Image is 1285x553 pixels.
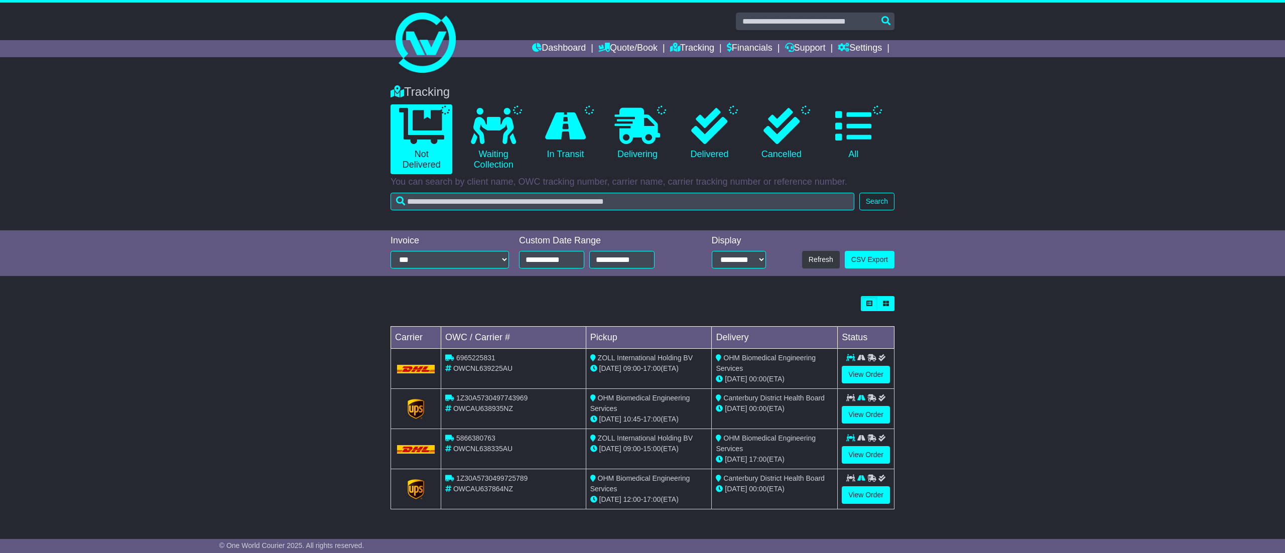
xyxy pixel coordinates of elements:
[716,484,833,494] div: (ETA)
[838,40,882,57] a: Settings
[391,177,894,188] p: You can search by client name, OWC tracking number, carrier name, carrier tracking number or refe...
[716,454,833,465] div: (ETA)
[453,404,513,412] span: OWCAU638935NZ
[749,404,766,412] span: 00:00
[397,365,435,373] img: DHL.png
[532,40,586,57] a: Dashboard
[823,104,884,164] a: All
[590,494,708,505] div: - (ETA)
[679,104,740,164] a: Delivered
[723,474,825,482] span: Canterbury District Health Board
[842,366,890,383] a: View Order
[643,495,661,503] span: 17:00
[453,485,513,493] span: OWCAU637864NZ
[802,251,840,268] button: Refresh
[623,495,641,503] span: 12:00
[590,394,690,412] span: OHM Biomedical Engineering Services
[643,445,661,453] span: 15:00
[749,455,766,463] span: 17:00
[219,541,364,549] span: © One World Courier 2025. All rights reserved.
[408,399,425,419] img: GetCarrierServiceLogo
[725,485,747,493] span: [DATE]
[456,354,495,362] span: 6965225831
[519,235,680,246] div: Custom Date Range
[845,251,894,268] a: CSV Export
[725,404,747,412] span: [DATE]
[785,40,826,57] a: Support
[598,40,658,57] a: Quote/Book
[590,363,708,374] div: - (ETA)
[408,479,425,499] img: GetCarrierServiceLogo
[716,403,833,414] div: (ETA)
[842,406,890,424] a: View Order
[599,445,621,453] span: [DATE]
[750,104,812,164] a: Cancelled
[725,375,747,383] span: [DATE]
[842,446,890,464] a: View Order
[623,445,641,453] span: 09:00
[723,394,825,402] span: Canterbury District Health Board
[441,327,586,349] td: OWC / Carrier #
[599,415,621,423] span: [DATE]
[725,455,747,463] span: [DATE]
[586,327,712,349] td: Pickup
[606,104,668,164] a: Delivering
[643,415,661,423] span: 17:00
[716,354,816,372] span: OHM Biomedical Engineering Services
[397,445,435,453] img: DHL.png
[643,364,661,372] span: 17:00
[391,104,452,174] a: Not Delivered
[453,364,512,372] span: OWCNL639225AU
[712,327,838,349] td: Delivery
[623,415,641,423] span: 10:45
[749,375,766,383] span: 00:00
[590,444,708,454] div: - (ETA)
[453,445,512,453] span: OWCNL638335AU
[590,414,708,425] div: - (ETA)
[456,394,528,402] span: 1Z30A5730497743969
[598,434,693,442] span: ZOLL International Holding BV
[599,364,621,372] span: [DATE]
[599,495,621,503] span: [DATE]
[670,40,714,57] a: Tracking
[716,434,816,453] span: OHM Biomedical Engineering Services
[590,474,690,493] span: OHM Biomedical Engineering Services
[598,354,693,362] span: ZOLL International Holding BV
[749,485,766,493] span: 00:00
[456,434,495,442] span: 5866380763
[712,235,766,246] div: Display
[727,40,773,57] a: Financials
[391,235,509,246] div: Invoice
[842,486,890,504] a: View Order
[462,104,524,174] a: Waiting Collection
[391,327,441,349] td: Carrier
[838,327,894,349] td: Status
[623,364,641,372] span: 09:00
[535,104,596,164] a: In Transit
[716,374,833,384] div: (ETA)
[385,85,899,99] div: Tracking
[456,474,528,482] span: 1Z30A5730499725789
[859,193,894,210] button: Search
